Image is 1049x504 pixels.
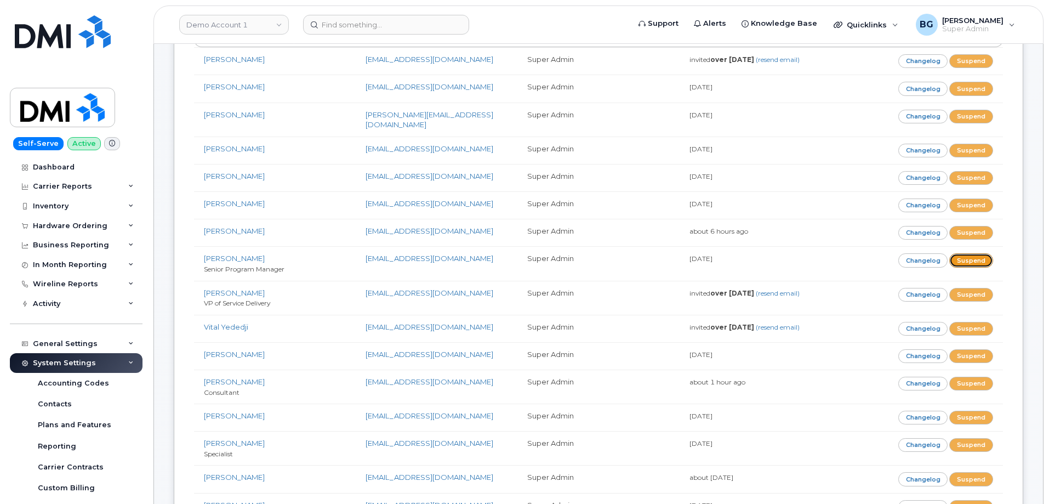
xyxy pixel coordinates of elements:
a: [EMAIL_ADDRESS][DOMAIN_NAME] [366,172,493,180]
a: Suspend [949,349,993,363]
a: [EMAIL_ADDRESS][DOMAIN_NAME] [366,377,493,386]
a: (resend email) [756,55,800,64]
a: [EMAIL_ADDRESS][DOMAIN_NAME] [366,199,493,208]
a: Suspend [949,82,993,95]
small: [DATE] [689,111,712,119]
small: invited [689,323,800,331]
td: Super Admin [517,191,679,219]
a: [PERSON_NAME] [204,199,265,208]
a: Changelog [898,349,948,363]
td: Super Admin [517,370,679,404]
a: [EMAIL_ADDRESS][DOMAIN_NAME] [366,411,493,420]
a: Support [631,13,686,35]
a: [PERSON_NAME] [204,254,265,263]
input: Find something... [303,15,469,35]
a: [PERSON_NAME][EMAIL_ADDRESS][DOMAIN_NAME] [366,110,493,129]
span: Quicklinks [847,20,887,29]
td: Super Admin [517,164,679,191]
a: [EMAIL_ADDRESS][DOMAIN_NAME] [366,322,493,331]
strong: over [DATE] [710,289,754,297]
a: [PERSON_NAME] [204,110,265,119]
a: Vital Yededji [204,322,248,331]
small: [DATE] [689,172,712,180]
a: Suspend [949,171,993,185]
a: Changelog [898,82,948,95]
a: [PERSON_NAME] [204,411,265,420]
td: Super Admin [517,431,679,465]
span: Support [648,18,679,29]
span: BG [920,18,933,31]
a: Changelog [898,411,948,424]
small: [DATE] [689,439,712,448]
a: [PERSON_NAME] [204,226,265,235]
a: [EMAIL_ADDRESS][DOMAIN_NAME] [366,439,493,448]
small: Senior Program Manager [204,265,284,273]
td: Super Admin [517,246,679,280]
a: [EMAIL_ADDRESS][DOMAIN_NAME] [366,473,493,482]
a: [PERSON_NAME] [204,82,265,91]
a: Suspend [949,411,993,424]
small: [DATE] [689,200,712,208]
a: [EMAIL_ADDRESS][DOMAIN_NAME] [366,226,493,235]
td: Super Admin [517,75,679,102]
small: [DATE] [689,412,712,420]
td: Super Admin [517,342,679,370]
a: Suspend [949,322,993,336]
a: Suspend [949,226,993,240]
a: Changelog [898,54,948,68]
small: Specialist [204,450,233,458]
a: Suspend [949,472,993,486]
a: Suspend [949,377,993,390]
a: [PERSON_NAME] [204,144,265,153]
a: Knowledge Base [734,13,825,35]
a: [PERSON_NAME] [204,350,265,359]
a: Changelog [898,322,948,336]
a: Demo Account 1 [179,15,289,35]
span: Knowledge Base [751,18,817,29]
a: [PERSON_NAME] [204,288,265,297]
a: [EMAIL_ADDRESS][DOMAIN_NAME] [366,288,493,297]
a: Suspend [949,199,993,212]
small: VP of Service Delivery [204,299,270,307]
small: about [DATE] [689,473,733,482]
a: Suspend [949,253,993,267]
a: Changelog [898,472,948,486]
a: (resend email) [756,289,800,297]
a: [EMAIL_ADDRESS][DOMAIN_NAME] [366,254,493,263]
a: Suspend [949,438,993,452]
a: [PERSON_NAME] [204,55,265,64]
a: [PERSON_NAME] [204,439,265,448]
td: Super Admin [517,219,679,246]
td: Super Admin [517,103,679,137]
a: Changelog [898,253,948,267]
small: invited [689,55,800,64]
td: Super Admin [517,404,679,431]
a: [EMAIL_ADDRESS][DOMAIN_NAME] [366,350,493,359]
div: Bill Geary [908,14,1023,36]
td: Super Admin [517,137,679,164]
a: Changelog [898,110,948,123]
a: Suspend [949,54,993,68]
small: [DATE] [689,145,712,153]
a: Suspend [949,144,993,157]
small: about 1 hour ago [689,378,745,386]
a: Suspend [949,110,993,123]
a: [PERSON_NAME] [204,172,265,180]
a: Suspend [949,288,993,302]
small: [DATE] [689,83,712,91]
a: Changelog [898,377,948,390]
a: Changelog [898,226,948,240]
a: [PERSON_NAME] [204,473,265,482]
small: about 6 hours ago [689,227,748,235]
a: Changelog [898,199,948,212]
td: Super Admin [517,47,679,75]
td: Super Admin [517,465,679,492]
span: Super Admin [942,25,1004,33]
strong: over [DATE] [710,323,754,331]
td: Super Admin [517,281,679,315]
span: Alerts [703,18,726,29]
small: [DATE] [689,350,712,359]
small: [DATE] [689,254,712,263]
small: Consultant [204,388,240,397]
a: (resend email) [756,323,800,331]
